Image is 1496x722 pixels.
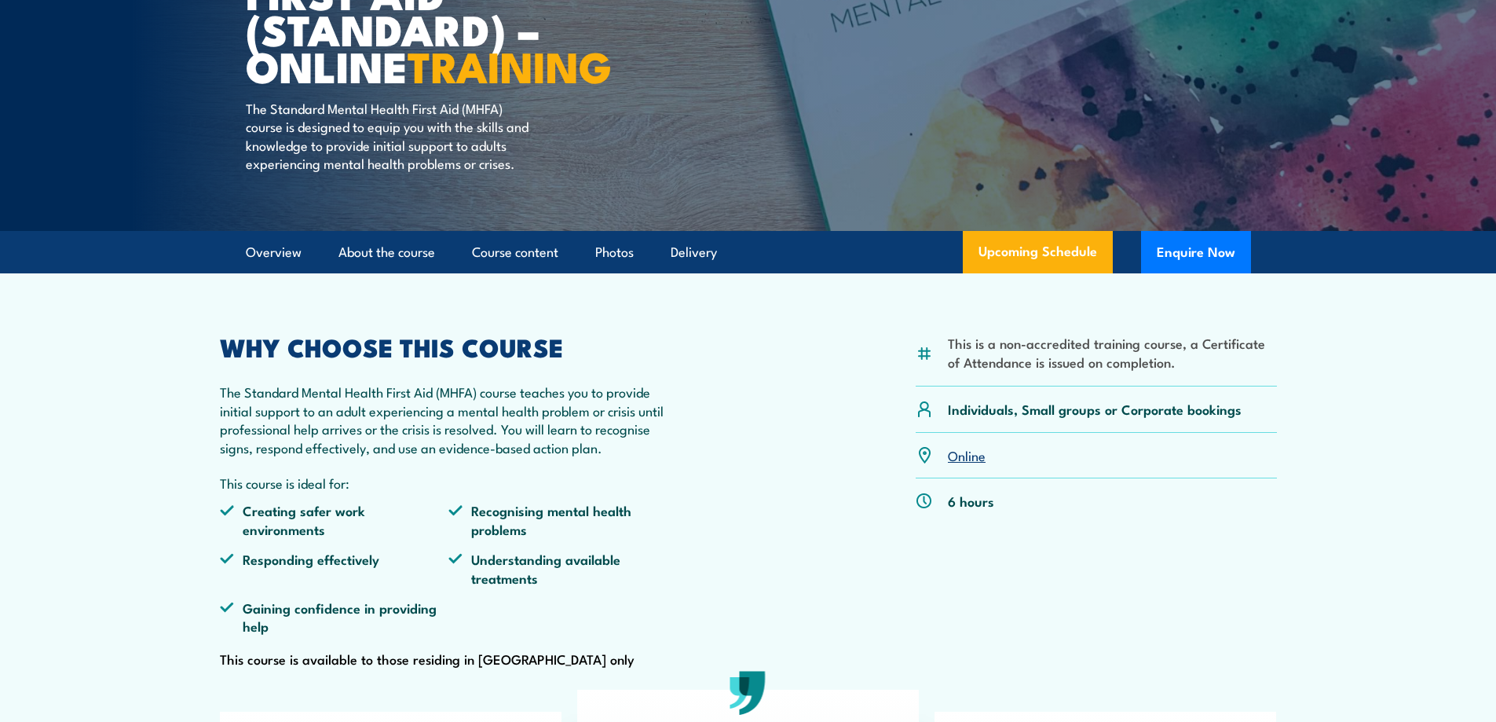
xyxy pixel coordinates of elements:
li: Understanding available treatments [448,550,678,587]
li: This is a non-accredited training course, a Certificate of Attendance is issued on completion. [948,334,1277,371]
a: Photos [595,232,634,273]
a: About the course [338,232,435,273]
li: Creating safer work environments [220,501,449,538]
strong: TRAINING [408,32,612,97]
p: The Standard Mental Health First Aid (MHFA) course teaches you to provide initial support to an a... [220,383,679,456]
div: This course is available to those residing in [GEOGRAPHIC_DATA] only [220,335,679,670]
button: Enquire Now [1141,231,1251,273]
p: The Standard Mental Health First Aid (MHFA) course is designed to equip you with the skills and k... [246,99,532,173]
li: Gaining confidence in providing help [220,599,449,636]
a: Upcoming Schedule [963,231,1113,273]
li: Responding effectively [220,550,449,587]
a: Course content [472,232,558,273]
a: Online [948,445,986,464]
p: 6 hours [948,492,994,510]
a: Overview [246,232,302,273]
p: Individuals, Small groups or Corporate bookings [948,400,1242,418]
p: This course is ideal for: [220,474,679,492]
a: Delivery [671,232,717,273]
h2: WHY CHOOSE THIS COURSE [220,335,679,357]
li: Recognising mental health problems [448,501,678,538]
